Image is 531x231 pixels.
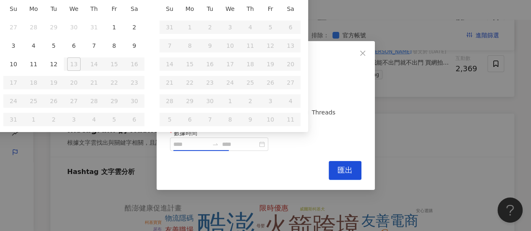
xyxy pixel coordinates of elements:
[24,18,44,36] td: 2025-07-28
[44,18,64,36] td: 2025-07-29
[308,108,338,117] span: Threads
[3,55,24,73] td: 2025-08-10
[107,21,121,34] div: 1
[27,21,40,34] div: 28
[104,18,124,36] td: 2025-08-01
[84,36,104,55] td: 2025-08-07
[128,21,141,34] div: 2
[44,55,64,73] td: 2025-08-12
[337,166,353,175] span: 匯出
[329,161,361,180] button: 匯出
[124,18,144,36] td: 2025-08-02
[24,36,44,55] td: 2025-08-04
[7,39,20,52] div: 3
[3,36,24,55] td: 2025-08-03
[67,39,81,52] div: 6
[104,36,124,55] td: 2025-08-08
[64,18,84,36] td: 2025-07-30
[170,128,204,138] label: 數據時間
[7,57,20,71] div: 10
[84,18,104,36] td: 2025-07-31
[173,140,209,149] input: 數據時間
[47,21,60,34] div: 29
[27,57,40,71] div: 11
[3,18,24,36] td: 2025-07-27
[47,57,60,71] div: 12
[47,39,60,52] div: 5
[212,141,219,148] span: swap-right
[64,36,84,55] td: 2025-08-06
[107,39,121,52] div: 8
[212,141,219,148] span: to
[354,45,371,62] button: Close
[67,21,81,34] div: 30
[24,55,44,73] td: 2025-08-11
[7,21,20,34] div: 27
[124,36,144,55] td: 2025-08-09
[359,50,366,57] span: close
[128,39,141,52] div: 9
[87,39,101,52] div: 7
[44,36,64,55] td: 2025-08-05
[27,39,40,52] div: 4
[87,21,101,34] div: 31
